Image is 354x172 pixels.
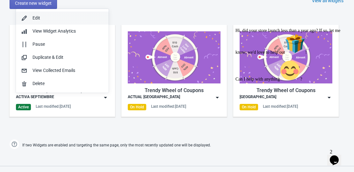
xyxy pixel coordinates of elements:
div: Delete [33,80,104,87]
span: If two Widgets are enabled and targeting the same page, only the most recently updated one will b... [22,140,211,151]
div: Duplicate & Edit [33,54,104,61]
div: View Collected Emails [33,67,104,74]
div: Hi, did your store launch less than a year ago? If so, let me know; we'd love to help out🎁!Can I ... [3,3,117,56]
span: Create new widget [15,1,52,6]
iframe: chat widget [233,26,348,143]
div: Last modified: [DATE] [151,104,186,109]
button: Duplicate & Edit [16,51,109,64]
span: Can I help with anything ? [3,51,69,56]
button: View Widget Analytics [16,25,109,38]
img: trendy_game.png [128,31,220,83]
button: View Collected Emails [16,64,109,77]
div: Edit [33,15,104,21]
img: dropdown.png [102,94,109,101]
button: Pause [16,38,109,51]
div: Last modified: [DATE] [36,104,71,109]
span: Hi, did your store launch less than a year ago? If so, let me know; we'd love to help out ! [3,3,107,29]
img: :gift: [52,8,72,28]
div: On Hold [128,104,146,110]
div: Pause [33,41,104,48]
iframe: chat widget [327,146,348,166]
div: ACTUAL [GEOGRAPHIC_DATA] [128,94,180,101]
button: Edit [16,12,109,25]
button: Delete [16,77,109,90]
span: View Widget Analytics [33,28,76,34]
img: help.png [10,139,19,149]
div: ACTIVA SEPTIEMBRE [16,94,54,101]
img: :blush: [47,35,67,55]
img: dropdown.png [214,94,220,101]
div: Trendy Wheel of Coupons [128,87,220,94]
div: Active [16,104,31,110]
